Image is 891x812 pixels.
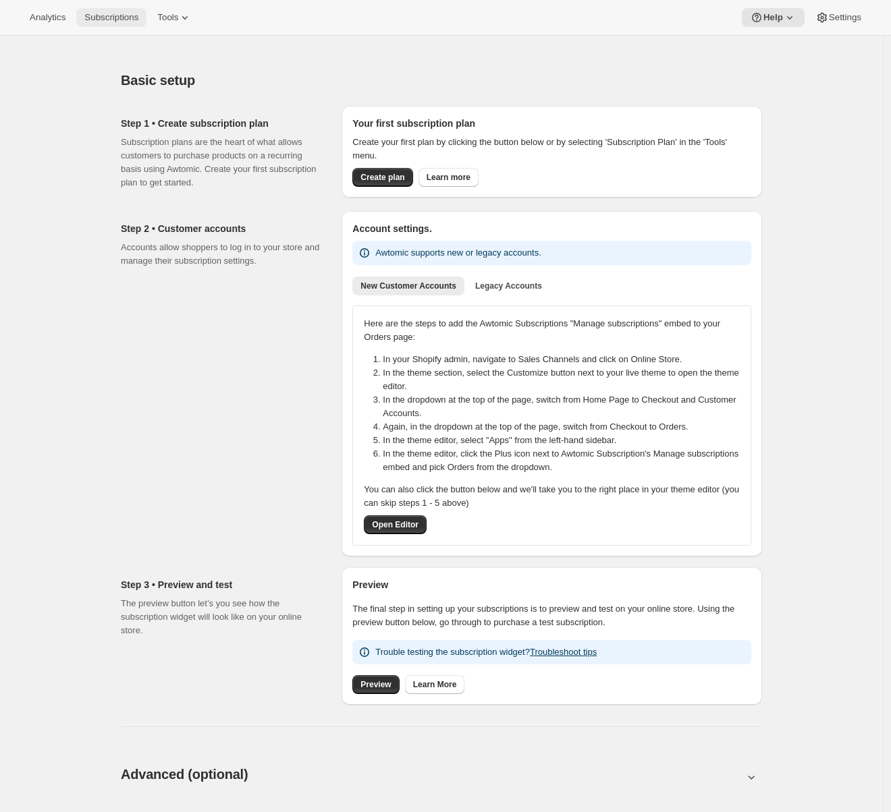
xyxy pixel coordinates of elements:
p: Subscription plans are the heart of what allows customers to purchase products on a recurring bas... [121,136,320,190]
li: In the theme editor, select "Apps" from the left-hand sidebar. [383,434,748,447]
span: Basic setup [121,73,195,88]
p: You can also click the button below and we'll take you to the right place in your theme editor (y... [364,483,740,510]
button: Open Editor [364,515,427,534]
span: Analytics [30,12,65,23]
a: Learn more [418,168,479,187]
p: Accounts allow shoppers to log in to your store and manage their subscription settings. [121,241,320,268]
span: Settings [829,12,861,23]
button: Settings [807,8,869,27]
button: Create plan [352,168,412,187]
p: Create your first plan by clicking the button below or by selecting 'Subscription Plan' in the 'T... [352,136,751,163]
li: In the theme section, select the Customize button next to your live theme to open the theme editor. [383,366,748,393]
button: Analytics [22,8,74,27]
li: In the theme editor, click the Plus icon next to Awtomic Subscription's Manage subscriptions embe... [383,447,748,474]
li: In the dropdown at the top of the page, switch from Home Page to Checkout and Customer Accounts. [383,393,748,420]
span: Open Editor [372,519,418,530]
h2: Your first subscription plan [352,117,751,130]
span: New Customer Accounts [360,281,456,291]
p: The preview button let’s you see how the subscription widget will look like on your online store. [121,597,320,637]
h2: Step 3 • Preview and test [121,578,320,591]
h2: Account settings. [352,222,751,235]
span: Tools [157,12,178,23]
p: Trouble testing the subscription widget? [375,645,597,659]
button: Tools [149,8,200,27]
p: Here are the steps to add the Awtomic Subscriptions "Manage subscriptions" embed to your Orders p... [364,317,740,344]
span: Legacy Accounts [475,281,542,291]
h2: Step 2 • Customer accounts [121,222,320,235]
button: Help [742,8,805,27]
a: Troubleshoot tips [530,647,597,657]
span: Advanced (optional) [121,767,248,782]
span: Learn more [427,172,470,183]
span: Preview [360,679,391,690]
button: Subscriptions [76,8,146,27]
h2: Step 1 • Create subscription plan [121,117,320,130]
p: The final step in setting up your subscriptions is to preview and test on your online store. Usin... [352,602,751,629]
span: Subscriptions [84,12,138,23]
a: Learn More [405,675,465,694]
h2: Preview [352,578,751,591]
li: Again, in the dropdown at the top of the page, switch from Checkout to Orders. [383,420,748,434]
button: New Customer Accounts [352,277,464,295]
p: Awtomic supports new or legacy accounts. [375,246,541,260]
span: Help [763,12,783,23]
a: Preview [352,675,399,694]
span: Create plan [360,172,404,183]
button: Legacy Accounts [467,277,550,295]
li: In your Shopify admin, navigate to Sales Channels and click on Online Store. [383,353,748,366]
span: Learn More [413,679,457,690]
